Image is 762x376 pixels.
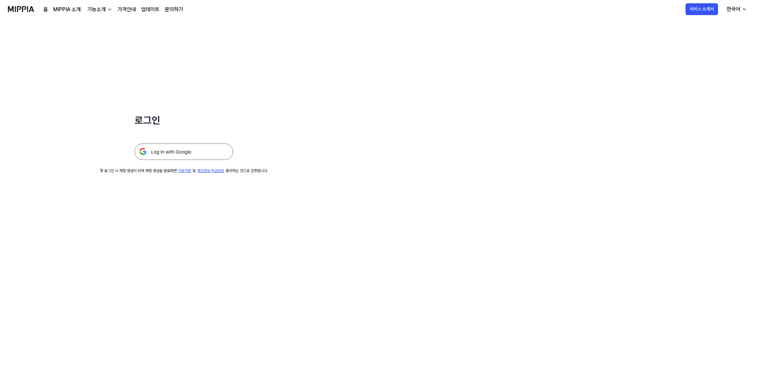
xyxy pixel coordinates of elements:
a: 홈 [43,6,48,13]
a: 이용약관 [178,168,191,173]
div: 한국어 [725,5,742,13]
a: 개인정보 취급방침 [197,168,224,173]
img: 구글 로그인 버튼 [135,144,233,160]
div: 첫 로그인 시 계정 생성이 되며 계정 생성을 완료하면 및 동의하는 것으로 간주합니다. [100,168,268,174]
button: 서비스 소개서 [686,3,718,15]
a: 업데이트 [141,6,160,13]
a: MIPPIA 소개 [53,6,81,13]
a: 문의하기 [165,6,183,13]
h1: 로그인 [135,113,233,128]
button: 한국어 [721,3,751,16]
img: down [107,7,112,12]
button: 기능소개 [86,6,112,13]
div: 기능소개 [86,6,107,13]
a: 가격안내 [118,6,136,13]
